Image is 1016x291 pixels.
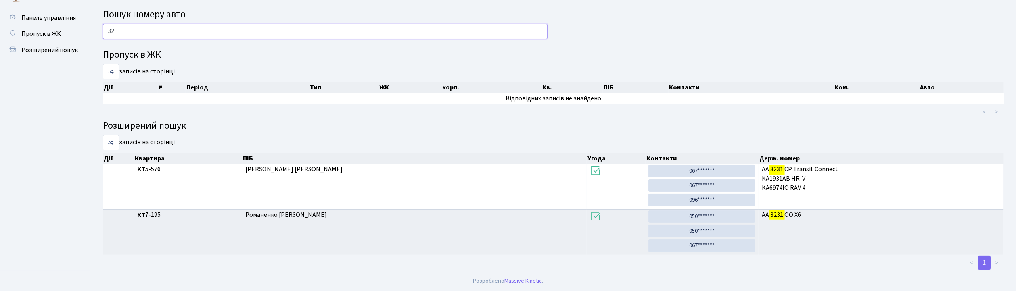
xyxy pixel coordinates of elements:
input: Пошук [103,24,548,39]
a: Панель управління [4,10,85,26]
th: Ком. [834,82,920,93]
h4: Пропуск в ЖК [103,49,1004,61]
a: Пропуск в ЖК [4,26,85,42]
th: Контакти [669,82,834,93]
span: Пропуск в ЖК [21,29,61,38]
mark: 3231 [769,209,784,220]
span: AA CP Transit Connect KA1931AB HR-V KA6974IO RAV 4 [762,165,1001,193]
select: записів на сторінці [103,135,119,150]
th: Тип [309,82,378,93]
select: записів на сторінці [103,64,119,79]
h4: Розширений пошук [103,120,1004,132]
th: Держ. номер [759,153,1004,164]
span: АА ОО X6 [762,210,1001,220]
span: [PERSON_NAME] [PERSON_NAME] [245,165,343,174]
mark: 3231 [769,164,784,175]
a: Massive Kinetic [504,276,542,285]
th: Квартира [134,153,243,164]
th: Угода [587,153,646,164]
span: Панель управління [21,13,76,22]
th: ЖК [378,82,441,93]
a: Розширений пошук [4,42,85,58]
td: Відповідних записів не знайдено [103,93,1004,104]
th: Період [186,82,309,93]
label: записів на сторінці [103,64,175,79]
th: Кв. [541,82,603,93]
span: Романенко [PERSON_NAME] [245,210,327,219]
span: Розширений пошук [21,46,78,54]
th: Дії [103,153,134,164]
th: Дії [103,82,158,93]
th: Авто [919,82,1004,93]
th: ПІБ [603,82,668,93]
span: Пошук номеру авто [103,7,186,21]
span: 7-195 [137,210,239,220]
b: КТ [137,210,145,219]
b: КТ [137,165,145,174]
th: Контакти [646,153,759,164]
th: корп. [441,82,541,93]
label: записів на сторінці [103,135,175,150]
th: # [158,82,186,93]
span: 5-576 [137,165,239,174]
th: ПІБ [243,153,587,164]
div: Розроблено . [473,276,543,285]
a: 1 [978,256,991,270]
